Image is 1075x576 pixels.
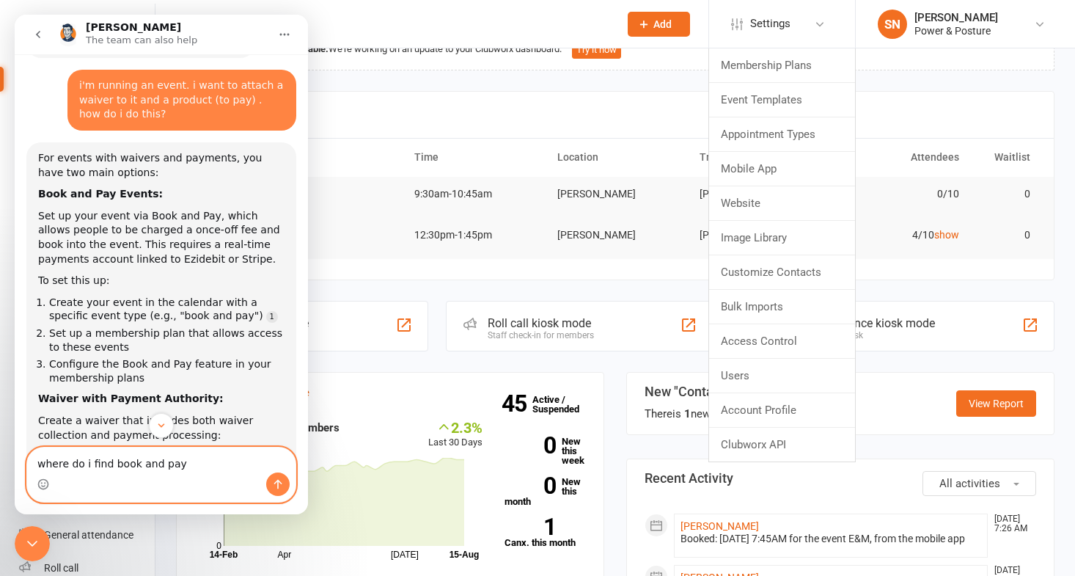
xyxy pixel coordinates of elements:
[829,177,972,211] td: 0/10
[252,458,275,481] button: Send a message…
[401,139,544,176] th: Time
[44,529,133,541] div: General attendance
[194,384,586,399] h3: Members
[12,55,282,128] div: Shimi says…
[645,405,856,423] div: There is new submission ready for review.
[256,6,284,34] button: Home
[23,464,34,475] button: Emoji picker
[686,139,829,176] th: Trainer
[71,18,183,33] p: The team can also help
[878,10,907,39] div: SN
[914,11,998,24] div: [PERSON_NAME]
[193,108,1038,123] h3: Coming up [DATE]
[15,526,50,561] iframe: Intercom live chat
[34,281,270,308] li: Create your event in the calendar with a specific event type (e.g., "book and pay")
[750,7,790,40] span: Settings
[829,218,972,252] td: 4/10
[709,48,855,82] a: Membership Plans
[23,194,270,252] div: Set up your event via Book and Pay, which allows people to be charged a once-off fee and book int...
[709,117,855,151] a: Appointment Types
[505,518,586,547] a: 1Canx. this month
[505,437,586,465] a: 0New this week
[65,64,270,107] div: i'm running an event. i want to attach a waiver to it and a product (to pay) . how do i do this?
[505,516,556,538] strong: 1
[709,255,855,289] a: Customize Contacts
[680,520,759,532] a: [PERSON_NAME]
[709,221,855,255] a: Image Library
[709,152,855,186] a: Mobile App
[488,330,594,340] div: Staff check-in for members
[956,390,1036,417] a: View Report
[972,218,1043,252] td: 0
[23,378,209,390] b: Waiver with Payment Authority:
[972,139,1043,176] th: Waitlist
[505,434,556,456] strong: 0
[34,343,270,370] li: Configure the Book and Pay feature in your membership plans
[709,290,855,324] a: Bulk Imports
[15,15,308,514] iframe: Intercom live chat
[686,218,829,252] td: [PERSON_NAME]
[23,259,270,274] div: To set this up:
[914,24,998,37] div: Power & Posture
[628,12,690,37] button: Add
[502,393,532,415] strong: 45
[532,384,597,425] a: 45Active / Suspended
[709,324,855,358] a: Access Control
[686,177,829,211] td: [PERSON_NAME]
[987,514,1035,533] time: [DATE] 7:26 AM
[645,384,856,399] h3: New "Contact Us" form submissions
[653,18,672,30] span: Add
[709,186,855,220] a: Website
[488,316,594,330] div: Roll call kiosk mode
[972,177,1043,211] td: 0
[709,428,855,462] a: Clubworx API
[544,218,687,252] td: [PERSON_NAME]
[709,359,855,393] a: Users
[645,471,1036,486] h3: Recent Activity
[23,136,270,165] div: For events with waivers and payments, you have two main options:
[44,562,78,574] div: Roll call
[505,475,556,497] strong: 0
[134,398,159,423] button: Scroll to bottom
[934,229,959,241] a: show
[12,433,281,458] textarea: Message…
[428,419,483,435] div: 2.3%
[680,533,981,545] div: Booked: [DATE] 7:45AM for the event E&M, from the mobile app
[544,139,687,176] th: Location
[19,519,155,552] a: General attendance kiosk mode
[252,296,263,308] a: Source reference 144569:
[709,393,855,427] a: Account Profile
[428,419,483,451] div: Last 30 Days
[193,14,609,34] input: Search...
[684,407,691,420] strong: 1
[572,41,621,59] button: Try it now
[53,55,282,116] div: i'm running an event. i want to attach a waiver to it and a product (to pay) . how do i do this?
[505,477,586,506] a: 0New this month
[709,83,855,117] a: Event Templates
[34,312,270,339] li: Set up a membership plan that allows access to these events
[939,477,1000,490] span: All activities
[176,29,1054,70] div: We're working on an update to your Clubworx dashboard.
[544,177,687,211] td: [PERSON_NAME]
[922,471,1036,496] button: All activities
[23,173,148,185] b: Book and Pay Events:
[829,139,972,176] th: Attendees
[401,177,544,211] td: 9:30am-10:45am
[401,218,544,252] td: 12:30pm-1:45pm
